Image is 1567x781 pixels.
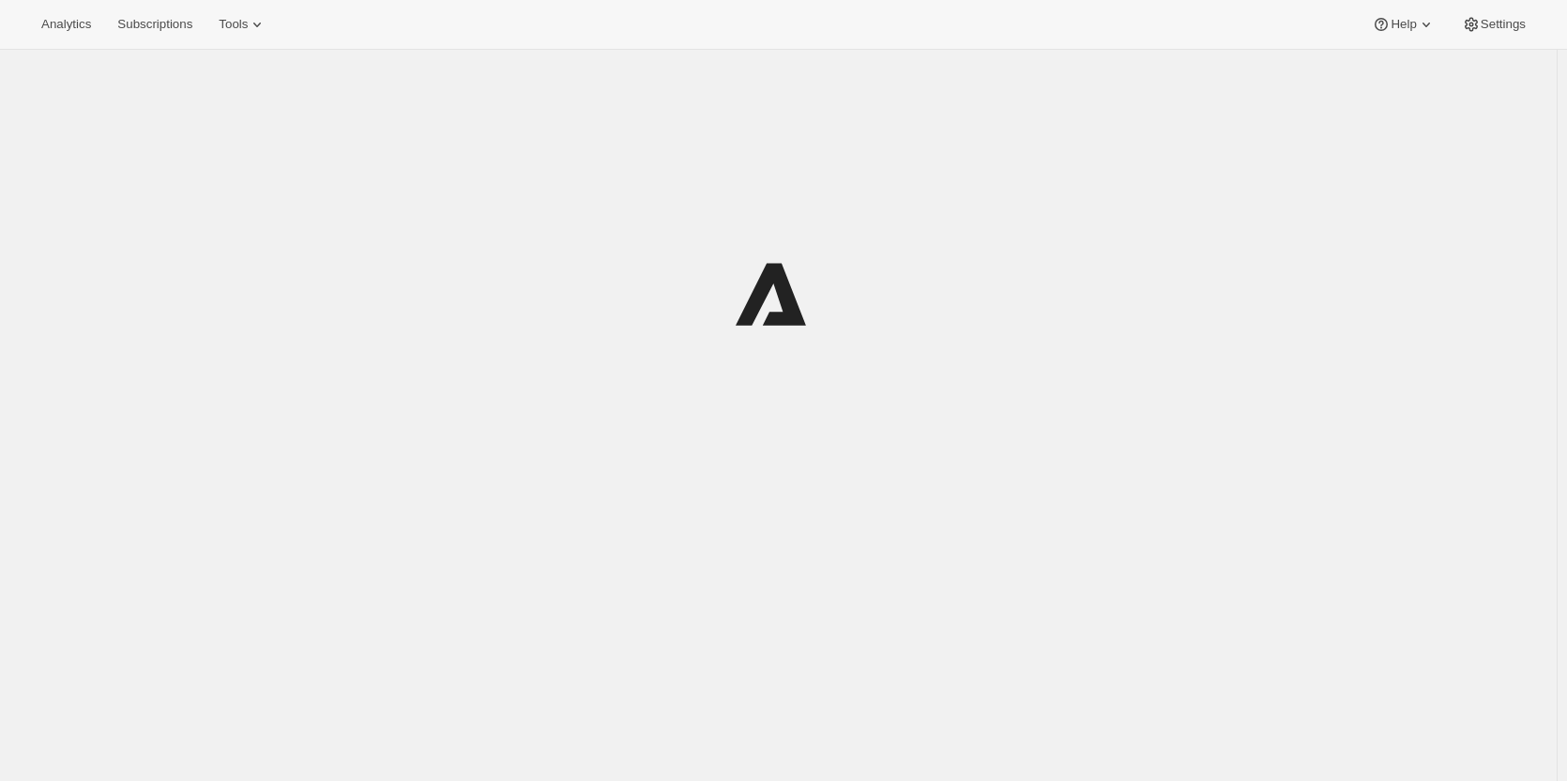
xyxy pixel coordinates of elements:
span: Subscriptions [117,17,192,32]
span: Analytics [41,17,91,32]
span: Help [1391,17,1416,32]
span: Settings [1481,17,1526,32]
span: Tools [219,17,248,32]
button: Subscriptions [106,11,204,38]
button: Settings [1451,11,1537,38]
button: Tools [207,11,278,38]
button: Help [1361,11,1446,38]
button: Analytics [30,11,102,38]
